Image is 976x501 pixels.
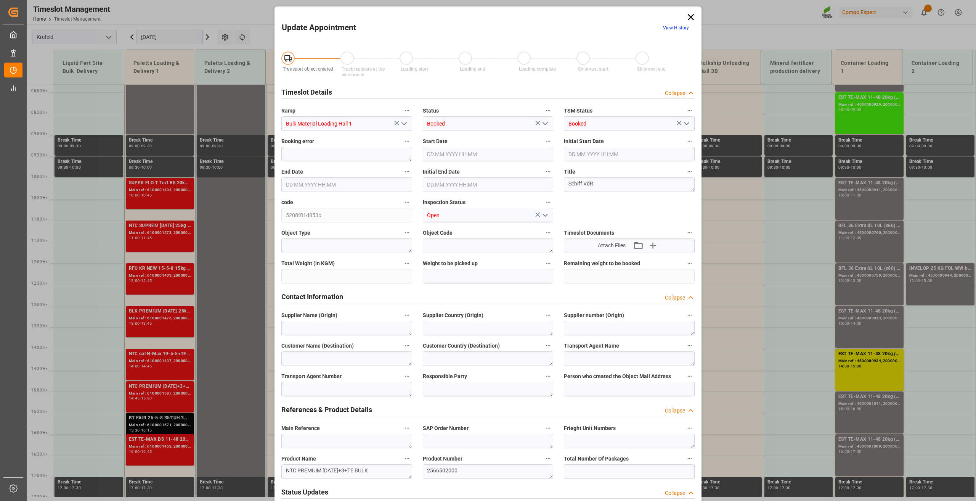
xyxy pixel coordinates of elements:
[564,147,695,161] input: DD.MM.YYYY HH:MM
[685,136,695,146] button: Initial Start Date
[281,311,337,319] span: Supplier Name (Origin)
[283,66,333,72] span: Transport object created
[564,342,619,350] span: Transport Agent Name
[637,66,666,72] span: Shipment end
[543,423,553,433] button: SAP Order Number
[281,87,332,97] h2: Timeslot Details
[402,341,412,351] button: Customer Name (Destination)
[281,404,372,415] h2: References & Product Details
[685,454,695,464] button: Total Number Of Packages
[564,177,695,192] textarea: Schiff VdR
[281,292,343,302] h2: Contact Information
[543,106,553,116] button: Status
[543,197,553,207] button: Inspection Status
[423,107,439,115] span: Status
[281,229,310,237] span: Object Type
[402,228,412,238] button: Object Type
[398,118,409,130] button: open menu
[564,168,575,176] span: Title
[685,341,695,351] button: Transport Agent Name
[543,167,553,177] button: Initial End Date
[423,229,453,237] span: Object Code
[685,228,695,238] button: Timeslot Documents
[402,454,412,464] button: Product Name
[423,168,460,176] span: Initial End Date
[685,106,695,116] button: TSM Status
[543,310,553,320] button: Supplier Country (Origin)
[539,118,551,130] button: open menu
[423,424,469,432] span: SAP Order Number
[665,489,685,497] div: Collapse
[564,372,671,380] span: Person who created the Object Mail Address
[685,423,695,433] button: Frieght Unit Numbers
[402,167,412,177] button: End Date
[281,168,303,176] span: End Date
[665,89,685,97] div: Collapse
[423,198,466,206] span: Inspection Status
[342,66,385,77] span: Truck registers at the warehouse
[402,106,412,116] button: Ramp
[282,22,356,34] h2: Update Appointment
[402,371,412,381] button: Transport Agent Number
[423,311,483,319] span: Supplier Country (Origin)
[564,424,616,432] span: Frieght Unit Numbers
[402,197,412,207] button: code
[543,136,553,146] button: Start Date
[685,310,695,320] button: Supplier number (Origin)
[663,25,689,31] a: View History
[281,177,412,192] input: DD.MM.YYYY HH:MM
[402,258,412,268] button: Total Weight (in KGM)
[281,137,314,145] span: Booking error
[543,371,553,381] button: Responsible Party
[543,341,553,351] button: Customer Country (Destination)
[423,464,554,479] textarea: 2566502000
[423,372,467,380] span: Responsible Party
[578,66,608,72] span: Shipment start
[460,66,485,72] span: Loading end
[401,66,428,72] span: Loading start
[402,136,412,146] button: Booking error
[281,116,412,131] input: Type to search/select
[685,167,695,177] button: Title
[281,487,328,497] h2: Status Updates
[423,116,554,131] input: Type to search/select
[281,259,335,267] span: Total Weight (in KGM)
[402,310,412,320] button: Supplier Name (Origin)
[665,294,685,302] div: Collapse
[281,464,412,479] textarea: NTC PREMIUM [DATE]+3+TE BULK
[281,455,316,463] span: Product Name
[543,258,553,268] button: Weight to be picked up
[598,242,626,250] span: Attach Files
[564,107,592,115] span: TSM Status
[281,342,354,350] span: Customer Name (Destination)
[564,137,604,145] span: Initial Start Date
[543,454,553,464] button: Product Number
[543,228,553,238] button: Object Code
[685,258,695,268] button: Remaining weight to be booked
[423,259,478,267] span: Weight to be picked up
[665,407,685,415] div: Collapse
[539,209,551,221] button: open menu
[281,424,320,432] span: Main Reference
[564,259,640,267] span: Remaining weight to be booked
[281,198,293,206] span: code
[519,66,556,72] span: Loading complete
[564,311,624,319] span: Supplier number (Origin)
[281,372,342,380] span: Transport Agent Number
[423,342,500,350] span: Customer Country (Destination)
[564,229,614,237] span: Timeslot Documents
[423,137,448,145] span: Start Date
[423,147,554,161] input: DD.MM.YYYY HH:MM
[680,118,692,130] button: open menu
[423,455,462,463] span: Product Number
[402,423,412,433] button: Main Reference
[423,177,554,192] input: DD.MM.YYYY HH:MM
[281,107,295,115] span: Ramp
[564,455,629,463] span: Total Number Of Packages
[685,371,695,381] button: Person who created the Object Mail Address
